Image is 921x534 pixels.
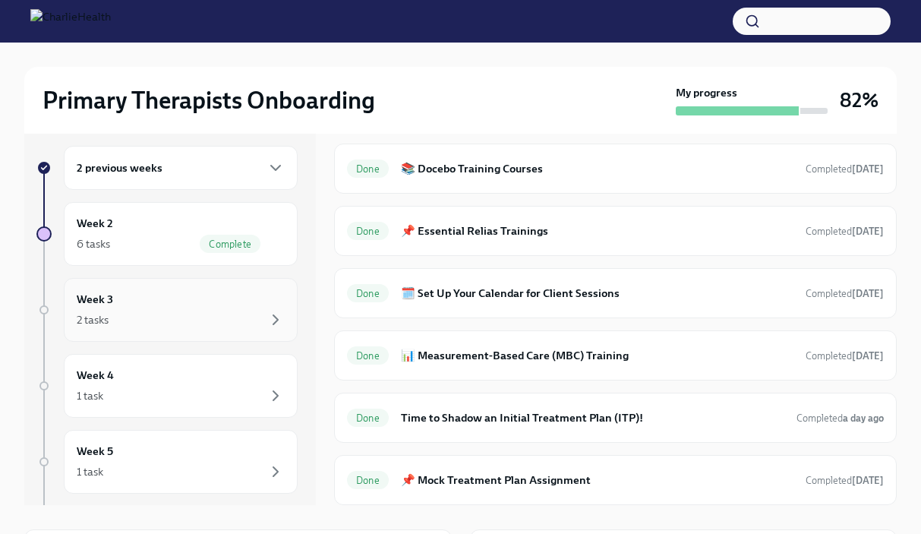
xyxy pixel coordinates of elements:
a: Week 41 task [36,354,298,418]
span: August 18th, 2025 14:30 [806,286,884,301]
strong: [DATE] [852,288,884,299]
strong: [DATE] [852,350,884,362]
span: Done [347,288,389,299]
div: 2 previous weeks [64,146,298,190]
a: Week 32 tasks [36,278,298,342]
span: Completed [806,163,884,175]
h2: Primary Therapists Onboarding [43,85,375,115]
h6: 🗓️ Set Up Your Calendar for Client Sessions [401,285,793,302]
img: CharlieHealth [30,9,111,33]
div: 2 tasks [77,312,109,327]
a: Done🗓️ Set Up Your Calendar for Client SessionsCompleted[DATE] [347,281,884,305]
span: Done [347,475,389,486]
span: Completed [806,226,884,237]
strong: [DATE] [852,475,884,486]
span: August 18th, 2025 12:32 [806,162,884,176]
div: 1 task [77,388,103,403]
a: Week 26 tasksComplete [36,202,298,266]
span: August 18th, 2025 12:31 [806,224,884,239]
div: 6 tasks [77,236,110,251]
h6: 📌 Mock Treatment Plan Assignment [401,472,793,488]
strong: My progress [676,85,737,100]
span: Done [347,226,389,237]
h6: 2 previous weeks [77,160,162,176]
span: Done [347,163,389,175]
span: Done [347,412,389,424]
a: Week 51 task [36,430,298,494]
a: Done📚 Docebo Training CoursesCompleted[DATE] [347,156,884,181]
span: Completed [796,412,884,424]
a: Done📊 Measurement-Based Care (MBC) TrainingCompleted[DATE] [347,343,884,368]
h6: Week 5 [77,443,113,460]
span: Done [347,350,389,362]
span: Complete [200,239,260,250]
strong: a day ago [843,412,884,424]
h6: Time to Shadow an Initial Treatment Plan (ITP)! [401,409,784,426]
h6: Week 2 [77,215,113,232]
h6: Week 3 [77,291,113,308]
span: August 22nd, 2025 15:04 [806,473,884,488]
span: August 18th, 2025 16:43 [806,349,884,363]
h6: 📊 Measurement-Based Care (MBC) Training [401,347,793,364]
span: August 21st, 2025 14:55 [796,411,884,425]
h6: Week 4 [77,367,114,384]
h3: 82% [840,87,878,114]
a: Done📌 Essential Relias TrainingsCompleted[DATE] [347,219,884,243]
strong: [DATE] [852,226,884,237]
a: Done📌 Mock Treatment Plan AssignmentCompleted[DATE] [347,468,884,492]
a: DoneTime to Shadow an Initial Treatment Plan (ITP)!Completeda day ago [347,406,884,430]
div: 1 task [77,464,103,479]
strong: [DATE] [852,163,884,175]
h6: 📌 Essential Relias Trainings [401,223,793,239]
span: Completed [806,288,884,299]
span: Completed [806,475,884,486]
span: Completed [806,350,884,362]
h6: 📚 Docebo Training Courses [401,160,793,177]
